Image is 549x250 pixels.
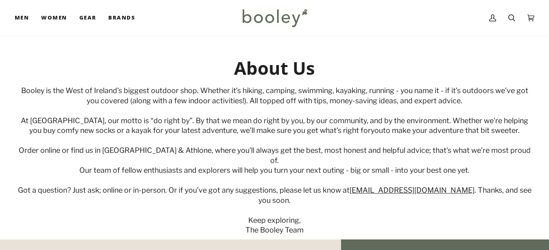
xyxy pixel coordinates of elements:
[79,14,96,22] span: Gear
[21,86,528,105] span: Booley is the West of Ireland’s biggest outdoor shop. Whether it’s hiking, camping, swimming, kay...
[383,126,520,135] span: to make your adventure that bit sweeter.
[239,6,310,30] img: Booley
[350,186,475,194] a: [EMAIL_ADDRESS][DOMAIN_NAME]
[79,166,470,174] span: Our team of fellow enthusiasts and explorers will help you turn your next outing - big or small -...
[15,57,534,79] h2: About Us
[19,146,531,165] span: Order online or find us in [GEOGRAPHIC_DATA] & Athlone, where you’ll always get the best, most ho...
[245,226,304,234] span: The Booley Team
[258,186,532,204] span: . Thanks, and see you soon.
[15,14,29,22] span: Men
[18,186,350,194] span: Got a question? Just ask; online or in-person. Or if you’ve got any suggestions, please let us kn...
[248,216,301,224] span: Keep exploring,
[371,126,383,135] span: you
[108,14,135,22] span: Brands
[41,14,67,22] span: Women
[21,116,528,135] span: At [GEOGRAPHIC_DATA], our motto is “do right by”. By that we mean do right by you, by our communi...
